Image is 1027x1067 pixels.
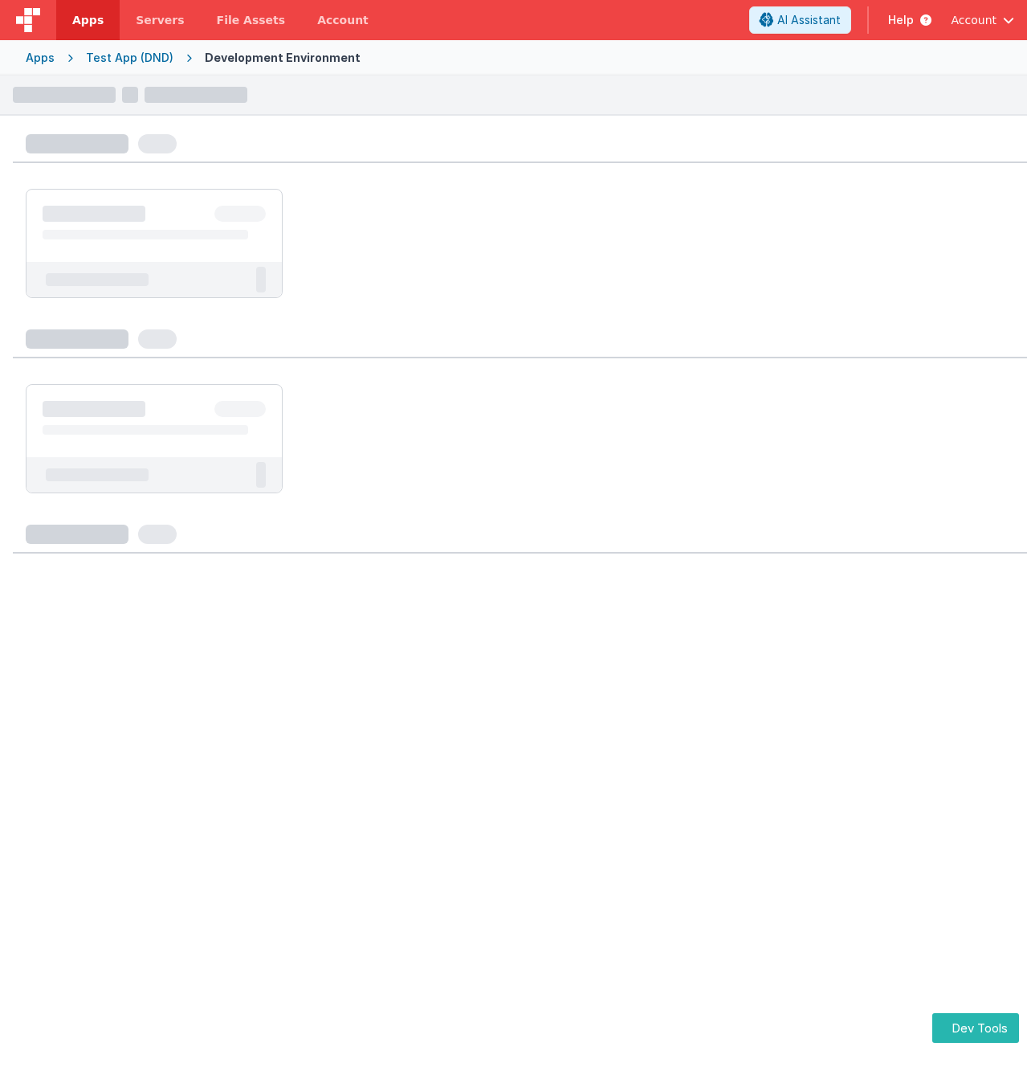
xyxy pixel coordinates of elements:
[26,50,55,66] div: Apps
[888,12,914,28] span: Help
[951,12,996,28] span: Account
[72,12,104,28] span: Apps
[951,12,1014,28] button: Account
[777,12,841,28] span: AI Assistant
[217,12,286,28] span: File Assets
[86,50,173,66] div: Test App (DND)
[749,6,851,34] button: AI Assistant
[205,50,361,66] div: Development Environment
[136,12,184,28] span: Servers
[932,1013,1019,1043] button: Dev Tools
